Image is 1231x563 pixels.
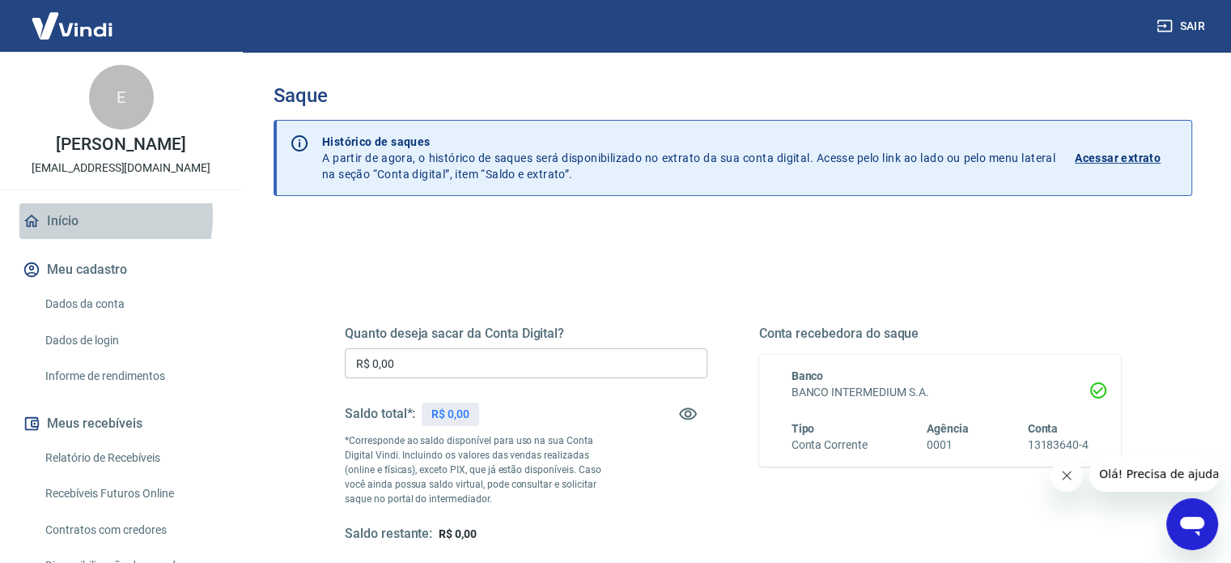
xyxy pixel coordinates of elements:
div: E [89,65,154,130]
h5: Saldo restante: [345,526,432,543]
a: Dados da conta [39,288,223,321]
p: Acessar extrato [1075,150,1161,166]
a: Recebíveis Futuros Online [39,477,223,510]
a: Acessar extrato [1075,134,1178,182]
p: Histórico de saques [322,134,1055,150]
iframe: Fechar mensagem [1051,459,1083,492]
span: Olá! Precisa de ajuda? [10,11,136,24]
h6: 0001 [927,437,969,454]
p: *Corresponde ao saldo disponível para uso na sua Conta Digital Vindi. Incluindo os valores das ve... [345,433,617,506]
button: Meu cadastro [19,252,223,288]
a: Dados de login [39,324,223,357]
iframe: Mensagem da empresa [1089,456,1218,492]
h6: BANCO INTERMEDIUM S.A. [792,384,1089,401]
p: R$ 0,00 [431,406,469,423]
span: R$ 0,00 [439,527,477,540]
h6: 13183640-4 [1027,437,1089,454]
button: Meus recebíveis [19,406,223,441]
iframe: Botão para abrir a janela de mensagens [1166,498,1218,550]
p: A partir de agora, o histórico de saques será disponibilizado no extrato da sua conta digital. Ac... [322,134,1055,182]
h5: Saldo total*: [345,406,415,422]
p: [EMAIL_ADDRESS][DOMAIN_NAME] [32,160,210,177]
span: Banco [792,369,824,382]
span: Conta [1027,422,1058,435]
h5: Quanto deseja sacar da Conta Digital? [345,326,707,342]
a: Relatório de Recebíveis [39,441,223,475]
h5: Conta recebedora do saque [759,326,1122,342]
h3: Saque [274,84,1192,107]
span: Agência [927,422,969,435]
h6: Conta Corrente [792,437,868,454]
a: Informe de rendimentos [39,360,223,393]
a: Contratos com credores [39,514,223,547]
p: [PERSON_NAME] [56,136,185,153]
span: Tipo [792,422,815,435]
img: Vindi [19,1,125,50]
button: Sair [1153,11,1212,41]
a: Início [19,203,223,239]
